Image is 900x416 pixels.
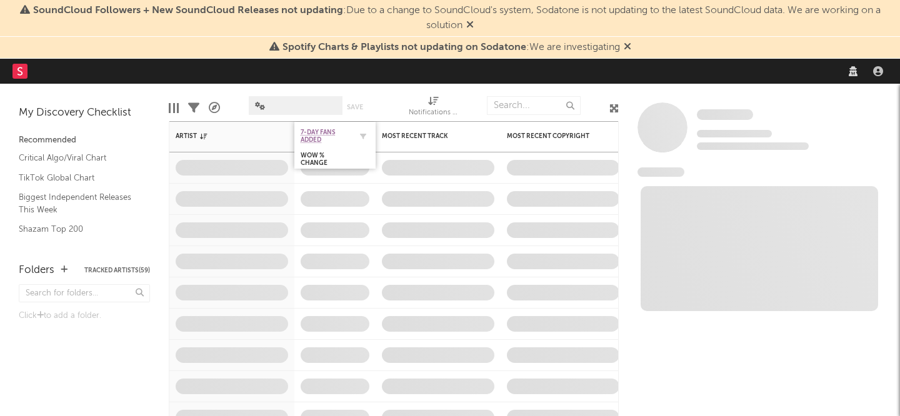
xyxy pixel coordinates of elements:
span: SoundCloud Followers + New SoundCloud Releases not updating [33,6,343,16]
div: Most Recent Copyright [507,132,601,140]
button: Save [347,104,363,111]
div: Click to add a folder. [19,309,150,324]
span: 0 fans last week [697,142,809,150]
a: Biggest Independent Releases This Week [19,191,137,216]
span: Dismiss [466,21,474,31]
div: My Discovery Checklist [19,106,150,121]
a: Shazam Top 200 [19,222,137,236]
div: Artist [176,132,269,140]
a: TikTok Global Chart [19,171,137,185]
div: Edit Columns [169,90,179,126]
span: Some Artist [697,109,753,120]
span: Spotify Charts & Playlists not updating on Sodatone [282,42,526,52]
div: Folders [19,263,54,278]
a: Critical Algo/Viral Chart [19,151,137,165]
button: Tracked Artists(59) [84,267,150,274]
div: A&R Pipeline [209,90,220,126]
span: : Due to a change to SoundCloud's system, Sodatone is not updating to the latest SoundCloud data.... [33,6,881,31]
span: Tracking Since: [DATE] [697,130,772,137]
div: WoW % Change [301,152,351,167]
div: Notifications (Artist) [409,106,459,121]
div: Most Recent Track [382,132,476,140]
span: 7-Day Fans Added [301,129,351,144]
input: Search... [487,96,581,115]
div: Filters [188,90,199,126]
div: Recommended [19,133,150,148]
div: Notifications (Artist) [409,90,459,126]
a: Some Artist [697,109,753,121]
span: Dismiss [624,42,631,52]
button: Filter by 7-Day Fans Added [357,130,369,142]
input: Search for folders... [19,284,150,302]
span: : We are investigating [282,42,620,52]
span: News Feed [637,167,684,177]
